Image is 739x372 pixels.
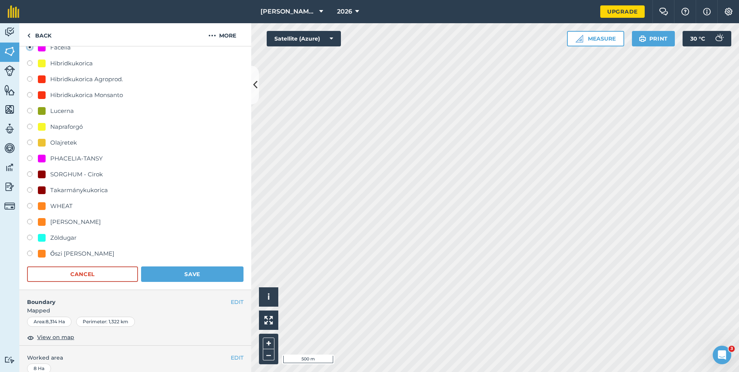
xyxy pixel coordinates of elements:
[27,353,243,362] span: Worked area
[711,31,727,46] img: svg+xml;base64,PD94bWwgdmVyc2lvbj0iMS4wIiBlbmNvZGluZz0idXRmLTgiPz4KPCEtLSBHZW5lcmF0b3I6IEFkb2JlIE...
[50,122,83,131] div: Napraforgó
[267,292,270,302] span: i
[567,31,624,46] button: Measure
[50,75,123,84] div: Hibridkukorica Agroprod.
[639,34,646,43] img: svg+xml;base64,PHN2ZyB4bWxucz0iaHR0cDovL3d3dy53My5vcmcvMjAwMC9zdmciIHdpZHRoPSIxOSIgaGVpZ2h0PSIyNC...
[337,7,352,16] span: 2026
[259,287,278,307] button: i
[659,8,668,15] img: Two speech bubbles overlapping with the left bubble in the forefront
[50,59,93,68] div: Hibridkukorica
[4,142,15,154] img: svg+xml;base64,PD94bWwgdmVyc2lvbj0iMS4wIiBlbmNvZGluZz0idXRmLTgiPz4KPCEtLSBHZW5lcmF0b3I6IEFkb2JlIE...
[681,8,690,15] img: A question mark icon
[50,43,71,52] div: Facélia
[4,26,15,38] img: svg+xml;base64,PD94bWwgdmVyc2lvbj0iMS4wIiBlbmNvZGluZz0idXRmLTgiPz4KPCEtLSBHZW5lcmF0b3I6IEFkb2JlIE...
[4,46,15,57] img: svg+xml;base64,PHN2ZyB4bWxucz0iaHR0cDovL3d3dy53My5vcmcvMjAwMC9zdmciIHdpZHRoPSI1NiIgaGVpZ2h0PSI2MC...
[193,23,251,46] button: More
[8,5,19,18] img: fieldmargin Logo
[50,106,74,116] div: Lucerna
[208,31,216,40] img: svg+xml;base64,PHN2ZyB4bWxucz0iaHR0cDovL3d3dy53My5vcmcvMjAwMC9zdmciIHdpZHRoPSIyMCIgaGVpZ2h0PSIyNC...
[690,31,705,46] span: 30 ° C
[683,31,731,46] button: 30 °C
[37,333,74,341] span: View on map
[50,138,77,147] div: Olajretek
[141,266,243,282] button: Save
[50,217,101,227] div: [PERSON_NAME]
[4,104,15,115] img: svg+xml;base64,PHN2ZyB4bWxucz0iaHR0cDovL3d3dy53My5vcmcvMjAwMC9zdmciIHdpZHRoPSI1NiIgaGVpZ2h0PSI2MC...
[713,346,731,364] iframe: Intercom live chat
[76,317,135,327] div: Perimeter : 1,322 km
[19,290,231,306] h4: Boundary
[27,31,31,40] img: svg+xml;base64,PHN2ZyB4bWxucz0iaHR0cDovL3d3dy53My5vcmcvMjAwMC9zdmciIHdpZHRoPSI5IiBoZWlnaHQ9IjI0Ii...
[4,65,15,76] img: svg+xml;base64,PD94bWwgdmVyc2lvbj0iMS4wIiBlbmNvZGluZz0idXRmLTgiPz4KPCEtLSBHZW5lcmF0b3I6IEFkb2JlIE...
[4,162,15,173] img: svg+xml;base64,PD94bWwgdmVyc2lvbj0iMS4wIiBlbmNvZGluZz0idXRmLTgiPz4KPCEtLSBHZW5lcmF0b3I6IEFkb2JlIE...
[729,346,735,352] span: 3
[27,333,34,342] img: svg+xml;base64,PHN2ZyB4bWxucz0iaHR0cDovL3d3dy53My5vcmcvMjAwMC9zdmciIHdpZHRoPSIxOCIgaGVpZ2h0PSIyNC...
[261,7,316,16] span: [PERSON_NAME] [PERSON_NAME] Kft.
[4,356,15,363] img: svg+xml;base64,PD94bWwgdmVyc2lvbj0iMS4wIiBlbmNvZGluZz0idXRmLTgiPz4KPCEtLSBHZW5lcmF0b3I6IEFkb2JlIE...
[600,5,645,18] a: Upgrade
[50,233,77,242] div: Zöldugar
[50,154,103,163] div: PHACELIA-TANSY
[231,298,243,306] button: EDIT
[27,266,138,282] button: Cancel
[50,249,114,258] div: Őszi [PERSON_NAME]
[267,31,341,46] button: Satellite (Azure)
[50,90,123,100] div: Hibridkukorica Monsanto
[4,181,15,193] img: svg+xml;base64,PD94bWwgdmVyc2lvbj0iMS4wIiBlbmNvZGluZz0idXRmLTgiPz4KPCEtLSBHZW5lcmF0b3I6IEFkb2JlIE...
[724,8,733,15] img: A cog icon
[50,201,73,211] div: WHEAT
[50,186,108,195] div: Takarmánykukorica
[632,31,675,46] button: Print
[27,317,72,327] div: Area : 8,314 Ha
[263,338,274,349] button: +
[4,84,15,96] img: svg+xml;base64,PHN2ZyB4bWxucz0iaHR0cDovL3d3dy53My5vcmcvMjAwMC9zdmciIHdpZHRoPSI1NiIgaGVpZ2h0PSI2MC...
[4,123,15,135] img: svg+xml;base64,PD94bWwgdmVyc2lvbj0iMS4wIiBlbmNvZGluZz0idXRmLTgiPz4KPCEtLSBHZW5lcmF0b3I6IEFkb2JlIE...
[263,349,274,360] button: –
[4,201,15,212] img: svg+xml;base64,PD94bWwgdmVyc2lvbj0iMS4wIiBlbmNvZGluZz0idXRmLTgiPz4KPCEtLSBHZW5lcmF0b3I6IEFkb2JlIE...
[27,333,74,342] button: View on map
[576,35,583,43] img: Ruler icon
[703,7,711,16] img: svg+xml;base64,PHN2ZyB4bWxucz0iaHR0cDovL3d3dy53My5vcmcvMjAwMC9zdmciIHdpZHRoPSIxNyIgaGVpZ2h0PSIxNy...
[231,353,243,362] button: EDIT
[264,316,273,324] img: Four arrows, one pointing top left, one top right, one bottom right and the last bottom left
[50,170,103,179] div: SORGHUM - Cirok
[19,23,59,46] a: Back
[19,306,251,315] span: Mapped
